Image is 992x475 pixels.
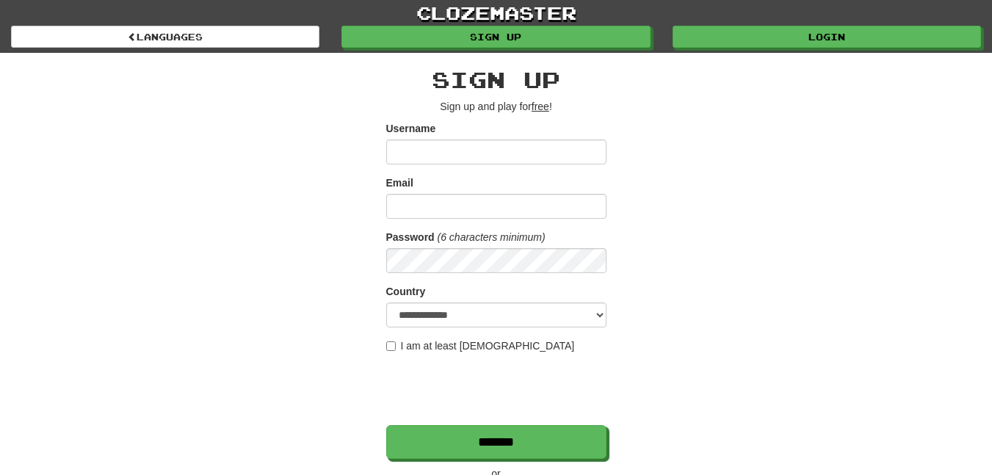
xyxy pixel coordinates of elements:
[386,284,426,299] label: Country
[386,341,396,351] input: I am at least [DEMOGRAPHIC_DATA]
[386,121,436,136] label: Username
[386,230,435,244] label: Password
[386,338,575,353] label: I am at least [DEMOGRAPHIC_DATA]
[386,175,413,190] label: Email
[438,231,546,243] em: (6 characters minimum)
[532,101,549,112] u: free
[386,68,607,92] h2: Sign up
[11,26,319,48] a: Languages
[386,360,609,418] iframe: reCAPTCHA
[341,26,650,48] a: Sign up
[673,26,981,48] a: Login
[386,99,607,114] p: Sign up and play for !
